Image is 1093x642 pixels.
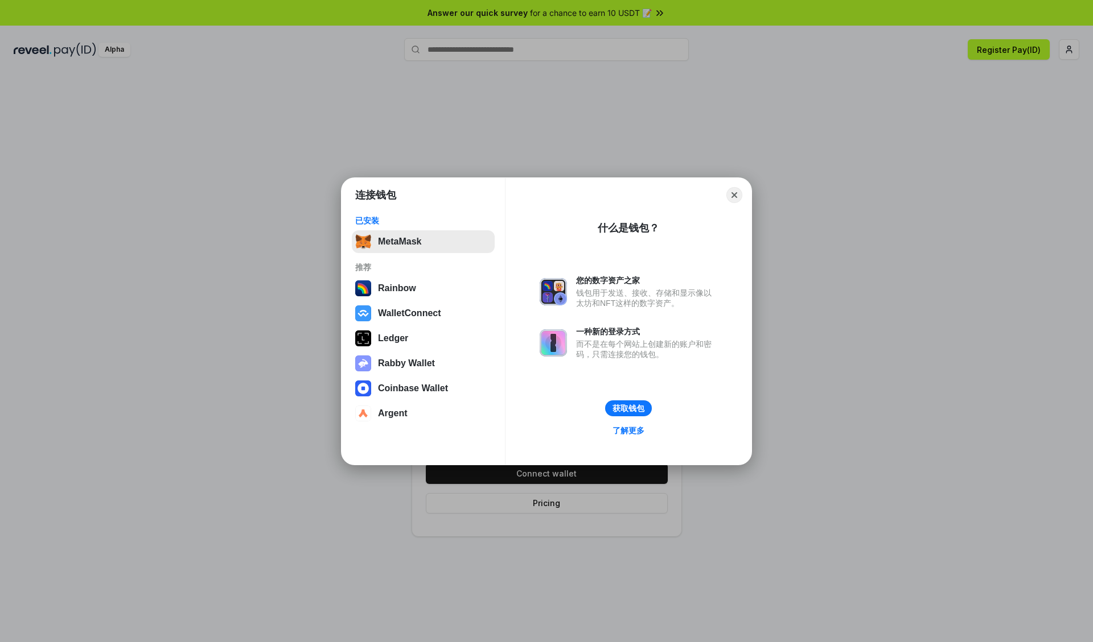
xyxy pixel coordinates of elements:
[355,188,396,202] h1: 连接钱包
[355,355,371,371] img: svg+xml,%3Csvg%20xmlns%3D%22http%3A%2F%2Fwww.w3.org%2F2000%2Fsvg%22%20fill%3D%22none%22%20viewBox...
[576,288,717,308] div: 钱包用于发送、接收、存储和显示像以太坊和NFT这样的数字资产。
[378,408,408,419] div: Argent
[352,302,495,325] button: WalletConnect
[605,400,652,416] button: 获取钱包
[726,187,742,203] button: Close
[355,330,371,346] img: svg+xml,%3Csvg%20xmlns%3D%22http%3A%2F%2Fwww.w3.org%2F2000%2Fsvg%22%20width%3D%2228%22%20height%3...
[355,216,491,226] div: 已安装
[355,234,371,250] img: svg+xml,%3Csvg%20fill%3D%22none%22%20height%3D%2233%22%20viewBox%3D%220%200%2035%2033%22%20width%...
[378,383,448,394] div: Coinbase Wallet
[576,339,717,359] div: 而不是在每个网站上创建新的账户和密码，只需连接您的钱包。
[352,377,495,400] button: Coinbase Wallet
[352,327,495,350] button: Ledger
[576,326,717,337] div: 一种新的登录方式
[606,423,651,438] a: 了解更多
[613,425,644,436] div: 了解更多
[352,277,495,300] button: Rainbow
[355,280,371,296] img: svg+xml,%3Csvg%20width%3D%22120%22%20height%3D%22120%22%20viewBox%3D%220%200%20120%20120%22%20fil...
[378,333,408,343] div: Ledger
[355,262,491,272] div: 推荐
[355,405,371,421] img: svg+xml,%3Csvg%20width%3D%2228%22%20height%3D%2228%22%20viewBox%3D%220%200%2028%2028%22%20fill%3D...
[598,221,659,235] div: 什么是钱包？
[613,403,644,413] div: 获取钱包
[352,230,495,253] button: MetaMask
[352,352,495,375] button: Rabby Wallet
[540,278,567,305] img: svg+xml,%3Csvg%20xmlns%3D%22http%3A%2F%2Fwww.w3.org%2F2000%2Fsvg%22%20fill%3D%22none%22%20viewBox...
[352,402,495,425] button: Argent
[355,305,371,321] img: svg+xml,%3Csvg%20width%3D%2228%22%20height%3D%2228%22%20viewBox%3D%220%200%2028%2028%22%20fill%3D...
[378,358,435,368] div: Rabby Wallet
[576,275,717,285] div: 您的数字资产之家
[540,329,567,357] img: svg+xml,%3Csvg%20xmlns%3D%22http%3A%2F%2Fwww.w3.org%2F2000%2Fsvg%22%20fill%3D%22none%22%20viewBox...
[378,283,416,293] div: Rainbow
[378,237,421,247] div: MetaMask
[355,380,371,396] img: svg+xml,%3Csvg%20width%3D%2228%22%20height%3D%2228%22%20viewBox%3D%220%200%2028%2028%22%20fill%3D...
[378,308,441,318] div: WalletConnect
